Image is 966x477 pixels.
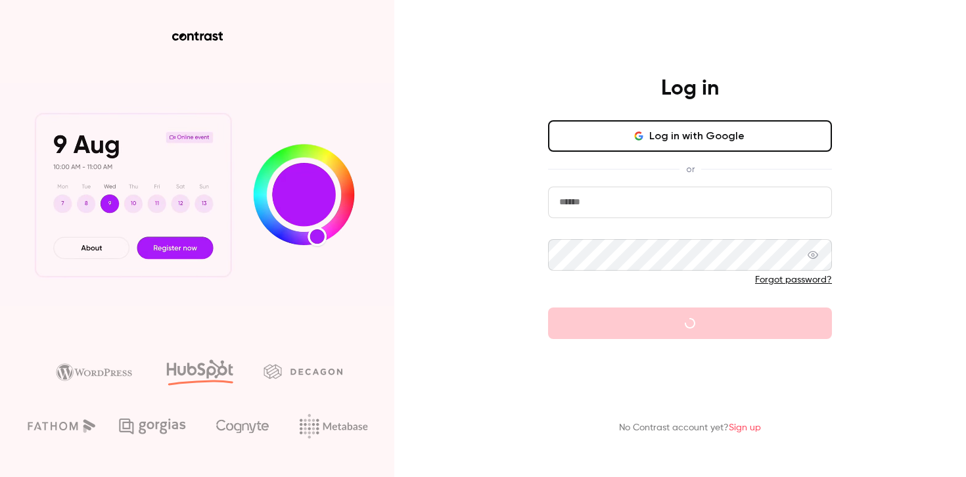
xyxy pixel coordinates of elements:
[548,120,832,152] button: Log in with Google
[729,423,761,432] a: Sign up
[661,76,719,102] h4: Log in
[755,275,832,284] a: Forgot password?
[264,364,342,378] img: decagon
[619,421,761,435] p: No Contrast account yet?
[679,162,701,176] span: or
